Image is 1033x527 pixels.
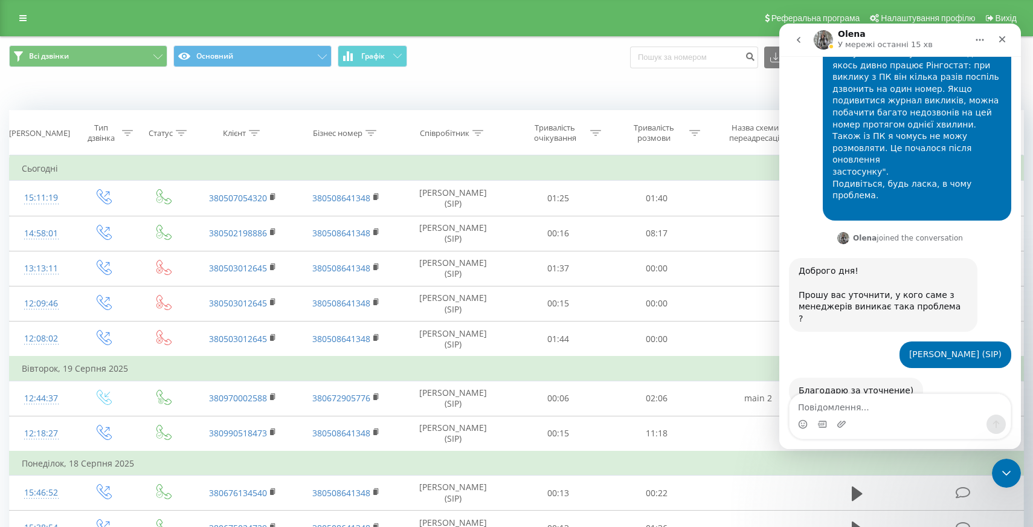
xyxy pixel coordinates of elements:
[22,186,60,210] div: 15:11:19
[120,318,232,344] div: [PERSON_NAME] (SIP)
[764,47,829,68] button: Експорт
[608,416,707,451] td: 11:18
[509,286,608,321] td: 00:15
[608,251,707,286] td: 00:00
[9,128,70,138] div: [PERSON_NAME]
[312,227,370,239] a: 380508641348
[397,216,509,251] td: [PERSON_NAME] (SIP)
[10,157,1024,181] td: Сьогодні
[509,476,608,511] td: 00:13
[53,1,222,190] div: Вітаю. Від менеджера поступила скарга наступного змісту: "в останні дні якось дивно працює Рінгос...
[608,476,707,511] td: 00:22
[19,242,188,301] div: Доброго дня! Прошу вас уточнити, у кого саме з менеджерів виникає така проблема ?
[10,354,144,381] div: Благодарю за уточнение)
[397,381,509,416] td: [PERSON_NAME] (SIP)
[19,396,28,406] button: Вибір емодзі
[209,333,267,344] a: 380503012645
[83,123,119,143] div: Тип дзвінка
[209,427,267,439] a: 380990518473
[881,13,975,23] span: Налаштування профілю
[622,123,686,143] div: Тривалість розмови
[10,370,231,391] textarea: Повідомлення...
[608,286,707,321] td: 00:00
[722,123,787,143] div: Назва схеми переадресації
[608,216,707,251] td: 08:17
[10,451,1024,476] td: Понеділок, 18 Серпня 2025
[57,396,67,406] button: Завантажити вкладений файл
[38,396,48,406] button: вибір GIF-файлів
[509,322,608,357] td: 01:44
[10,234,198,308] div: Доброго дня!Прошу вас уточнити, у кого саме з менеджерів виникає така проблема ?
[397,322,509,357] td: [PERSON_NAME] (SIP)
[22,257,60,280] div: 13:13:11
[608,181,707,216] td: 01:40
[22,422,60,445] div: 12:18:27
[10,357,1024,381] td: Вівторок, 19 Серпня 2025
[74,209,184,220] div: joined the conversation
[209,487,267,499] a: 380676134540
[312,262,370,274] a: 380508641348
[992,459,1021,488] iframe: Intercom live chat
[223,128,246,138] div: Клієнт
[22,222,60,245] div: 14:58:01
[397,476,509,511] td: [PERSON_NAME] (SIP)
[523,123,587,143] div: Тривалість очікування
[706,381,809,416] td: main 2
[509,416,608,451] td: 00:15
[173,45,332,67] button: Основний
[608,381,707,416] td: 02:06
[209,392,267,404] a: 380970002588
[312,487,370,499] a: 380508641348
[9,45,167,67] button: Всі дзвінки
[312,192,370,204] a: 380508641348
[771,13,860,23] span: Реферальна програма
[10,354,232,407] div: Olena каже…
[779,24,1021,449] iframe: Intercom live chat
[19,361,134,373] div: Благодарю за уточнение)
[10,318,232,354] div: Павло каже…
[29,51,69,61] span: Всі дзвінки
[509,381,608,416] td: 00:06
[10,207,232,234] div: Olena каже…
[397,416,509,451] td: [PERSON_NAME] (SIP)
[397,181,509,216] td: [PERSON_NAME] (SIP)
[22,387,60,410] div: 12:44:37
[209,227,267,239] a: 380502198886
[58,209,70,221] img: Profile image for Olena
[207,391,227,410] button: Надіслати повідомлення…
[312,333,370,344] a: 380508641348
[509,251,608,286] td: 01:37
[312,392,370,404] a: 380672905776
[22,292,60,315] div: 12:09:46
[22,481,60,505] div: 15:46:52
[130,325,222,337] div: [PERSON_NAME] (SIP)
[397,286,509,321] td: [PERSON_NAME] (SIP)
[149,128,173,138] div: Статус
[509,216,608,251] td: 00:16
[312,427,370,439] a: 380508641348
[608,322,707,357] td: 00:00
[209,192,267,204] a: 380507054320
[996,13,1017,23] span: Вихід
[630,47,758,68] input: Пошук за номером
[10,234,232,318] div: Olena каже…
[509,181,608,216] td: 01:25
[313,128,362,138] div: Бізнес номер
[361,52,385,60] span: Графік
[312,297,370,309] a: 380508641348
[420,128,469,138] div: Співробітник
[338,45,407,67] button: Графік
[397,251,509,286] td: [PERSON_NAME] (SIP)
[74,210,97,219] b: Olena
[209,262,267,274] a: 380503012645
[209,297,267,309] a: 380503012645
[22,327,60,351] div: 12:08:02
